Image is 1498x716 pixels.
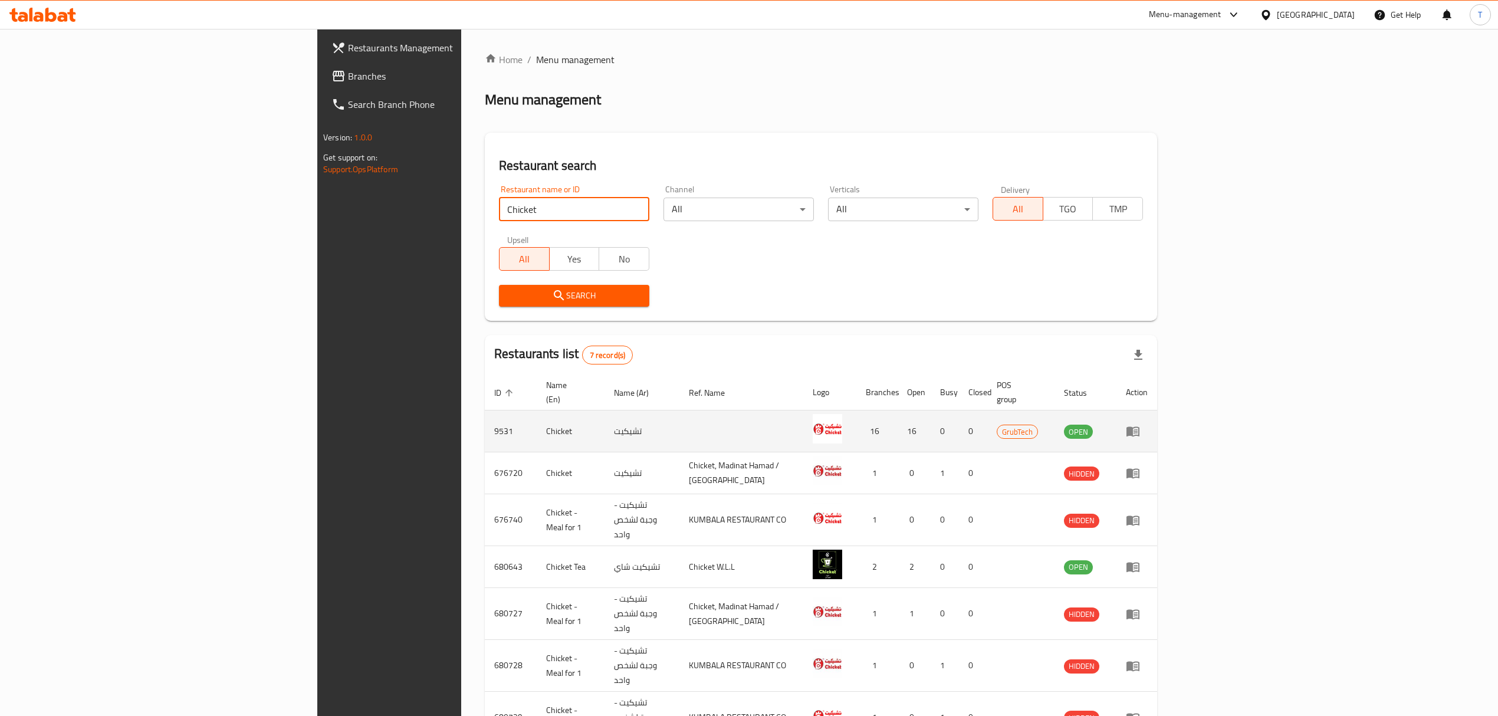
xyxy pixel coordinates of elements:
td: Chicket [537,410,605,452]
button: All [499,247,550,271]
td: 0 [898,452,931,494]
td: Chicket, Madinat Hamad / [GEOGRAPHIC_DATA] [679,588,803,640]
h2: Restaurant search [499,157,1143,175]
span: Name (En) [546,378,590,406]
td: 0 [959,410,987,452]
div: Total records count [582,346,633,364]
td: 0 [959,452,987,494]
th: Logo [803,375,856,410]
th: Action [1116,375,1157,410]
span: Restaurants Management [348,41,558,55]
span: Search [508,288,640,303]
td: تشيكيت - وجبة لشخص واحد [605,640,679,692]
span: HIDDEN [1064,607,1099,621]
th: Branches [856,375,898,410]
td: Chicket - Meal for 1 [537,588,605,640]
td: 1 [856,494,898,546]
td: 1 [856,640,898,692]
div: HIDDEN [1064,659,1099,674]
span: POS group [997,378,1040,406]
td: 1 [898,588,931,640]
img: Chicket - Meal for 1 [813,649,842,678]
span: 1.0.0 [354,130,372,145]
span: HIDDEN [1064,659,1099,673]
td: 16 [856,410,898,452]
label: Upsell [507,235,529,244]
span: All [998,201,1039,218]
div: Menu [1126,513,1148,527]
td: 1 [931,640,959,692]
td: 16 [898,410,931,452]
div: All [828,198,978,221]
span: HIDDEN [1064,514,1099,527]
button: TMP [1092,197,1143,221]
a: Search Branch Phone [322,90,567,119]
td: 0 [931,546,959,588]
div: All [663,198,814,221]
span: HIDDEN [1064,467,1099,481]
td: 1 [856,588,898,640]
span: Search Branch Phone [348,97,558,111]
td: Chicket Tea [537,546,605,588]
img: Chicket [813,414,842,444]
div: Menu [1126,424,1148,438]
button: Yes [549,247,600,271]
td: 2 [856,546,898,588]
td: تشيكيت - وجبة لشخص واحد [605,494,679,546]
div: Menu-management [1149,8,1221,22]
td: 0 [959,546,987,588]
td: KUMBALA RESTAURANT CO [679,494,803,546]
div: HIDDEN [1064,514,1099,528]
td: 0 [898,494,931,546]
th: Open [898,375,931,410]
span: OPEN [1064,425,1093,439]
span: Status [1064,386,1102,400]
img: Chicket [813,456,842,485]
span: Menu management [536,52,615,67]
td: تشيكيت [605,452,679,494]
td: 1 [856,452,898,494]
span: No [604,251,645,268]
td: 1 [931,452,959,494]
div: Menu [1126,466,1148,480]
td: Chicket W.L.L [679,546,803,588]
td: 0 [898,640,931,692]
button: Search [499,285,649,307]
td: تشيكيت - وجبة لشخص واحد [605,588,679,640]
nav: breadcrumb [485,52,1157,67]
button: All [993,197,1043,221]
div: Export file [1124,341,1152,369]
span: Version: [323,130,352,145]
div: Menu [1126,560,1148,574]
img: Chicket - Meal for 1 [813,597,842,626]
button: TGO [1043,197,1093,221]
div: [GEOGRAPHIC_DATA] [1277,8,1355,21]
span: Name (Ar) [614,386,664,400]
span: TMP [1098,201,1138,218]
th: Closed [959,375,987,410]
td: Chicket - Meal for 1 [537,640,605,692]
span: Yes [554,251,595,268]
span: Get support on: [323,150,377,165]
div: Menu [1126,659,1148,673]
td: 0 [931,588,959,640]
label: Delivery [1001,185,1030,193]
div: Menu [1126,607,1148,621]
span: Branches [348,69,558,83]
div: HIDDEN [1064,607,1099,622]
div: OPEN [1064,560,1093,574]
span: OPEN [1064,560,1093,574]
button: No [599,247,649,271]
td: 0 [959,494,987,546]
td: 0 [931,410,959,452]
span: Ref. Name [689,386,740,400]
td: KUMBALA RESTAURANT CO [679,640,803,692]
span: All [504,251,545,268]
td: 0 [931,494,959,546]
td: Chicket [537,452,605,494]
span: T [1478,8,1482,21]
span: ID [494,386,517,400]
input: Search for restaurant name or ID.. [499,198,649,221]
h2: Restaurants list [494,345,633,364]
